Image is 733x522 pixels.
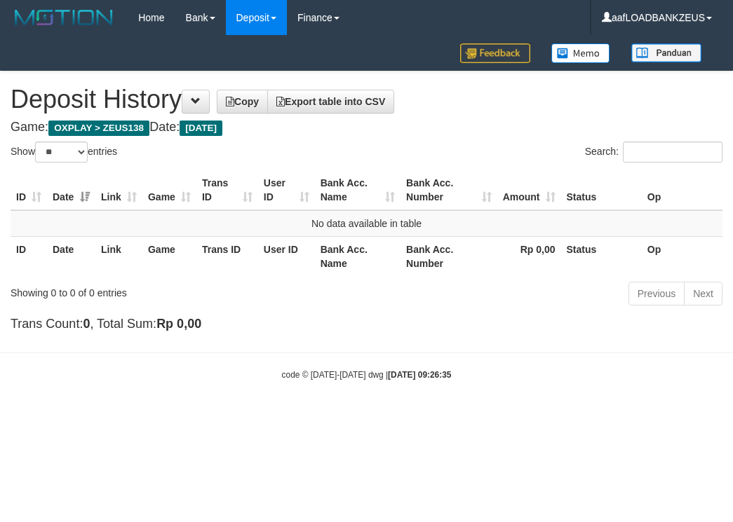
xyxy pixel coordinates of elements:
th: Bank Acc. Number [401,236,497,276]
div: Showing 0 to 0 of 0 entries [11,280,295,300]
label: Search: [585,142,722,163]
th: Status [561,170,642,210]
strong: [DATE] 09:26:35 [388,370,451,380]
th: Amount: activate to sort column ascending [497,170,561,210]
th: ID [11,236,47,276]
th: Game: activate to sort column ascending [142,170,196,210]
a: Export table into CSV [267,90,394,114]
th: Trans ID: activate to sort column ascending [196,170,258,210]
h1: Deposit History [11,85,722,114]
h4: Game: Date: [11,121,722,135]
img: Button%20Memo.svg [551,43,610,63]
strong: 0 [83,317,90,331]
th: User ID [258,236,315,276]
th: Link [95,236,142,276]
th: Date: activate to sort column ascending [47,170,95,210]
a: Copy [217,90,268,114]
span: OXPLAY > ZEUS138 [48,121,149,136]
th: Trans ID [196,236,258,276]
th: Op [642,170,722,210]
td: No data available in table [11,210,722,237]
th: User ID: activate to sort column ascending [258,170,315,210]
a: Next [684,282,722,305]
img: Feedback.jpg [460,43,530,63]
th: Link: activate to sort column ascending [95,170,142,210]
span: Copy [226,96,259,107]
th: Bank Acc. Name [315,236,401,276]
th: Op [642,236,722,276]
h4: Trans Count: , Total Sum: [11,317,722,331]
th: Bank Acc. Name: activate to sort column ascending [315,170,401,210]
th: ID: activate to sort column ascending [11,170,47,210]
small: code © [DATE]-[DATE] dwg | [282,370,452,380]
span: [DATE] [180,121,222,136]
img: panduan.png [631,43,701,62]
strong: Rp 0,00 [156,317,201,331]
select: Showentries [35,142,88,163]
img: MOTION_logo.png [11,7,117,28]
strong: Rp 0,00 [520,244,556,255]
th: Status [561,236,642,276]
input: Search: [623,142,722,163]
th: Bank Acc. Number: activate to sort column ascending [401,170,497,210]
label: Show entries [11,142,117,163]
span: Export table into CSV [276,96,385,107]
a: Previous [628,282,685,305]
th: Date [47,236,95,276]
th: Game [142,236,196,276]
